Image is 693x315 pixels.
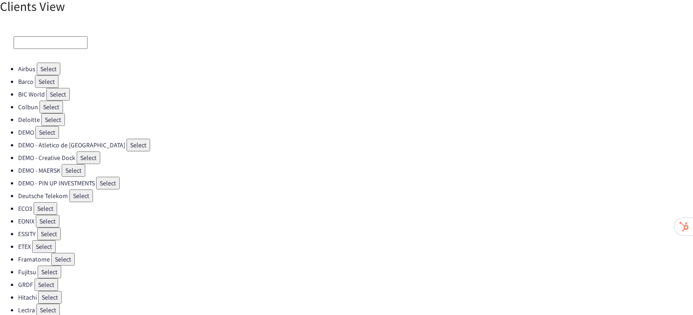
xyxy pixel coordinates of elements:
button: Select [36,215,59,228]
li: BIC World [18,88,693,101]
button: Select [35,75,59,88]
button: Select [34,278,58,291]
li: DEMO - Creative Dock [18,151,693,164]
li: ECO3 [18,202,693,215]
li: ESSITY [18,228,693,240]
li: GRDF [18,278,693,291]
button: Select [38,266,61,278]
li: Deutsche Telekom [18,189,693,202]
li: DEMO - PIN UP INVESTMENTS [18,177,693,189]
li: Framatome [18,253,693,266]
button: Select [46,88,70,101]
li: DEMO - Atletico de [GEOGRAPHIC_DATA] [18,139,693,151]
button: Select [77,151,100,164]
li: Fujitsu [18,266,693,278]
button: Select [35,126,59,139]
button: Select [32,240,56,253]
button: Select [37,63,60,75]
li: Colbun [18,101,693,113]
button: Select [39,101,63,113]
li: Barco [18,75,693,88]
li: ETEX [18,240,693,253]
button: Select [69,189,93,202]
li: Airbus [18,63,693,75]
button: Select [41,113,65,126]
li: DEMO [18,126,693,139]
li: DEMO - MAERSK [18,164,693,177]
iframe: Chat Widget [648,271,693,315]
li: EONIX [18,215,693,228]
button: Select [51,253,75,266]
button: Select [96,177,120,189]
li: Deloitte [18,113,693,126]
button: Select [127,139,150,151]
li: Hitachi [18,291,693,304]
button: Select [38,291,62,304]
button: Select [37,228,61,240]
button: Select [34,202,57,215]
button: Select [62,164,85,177]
